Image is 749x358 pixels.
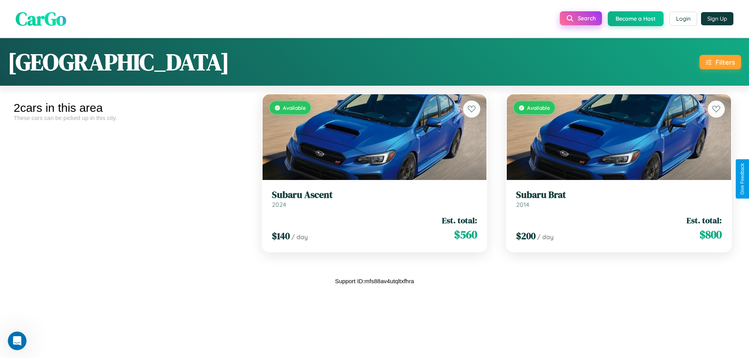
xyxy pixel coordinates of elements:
[8,332,27,350] iframe: Intercom live chat
[8,46,229,78] h1: [GEOGRAPHIC_DATA]
[516,189,722,208] a: Subaru Brat2014
[516,201,529,208] span: 2014
[699,227,722,242] span: $ 800
[669,12,697,26] button: Login
[272,189,477,208] a: Subaru Ascent2024
[442,215,477,226] span: Est. total:
[715,58,735,66] div: Filters
[537,233,554,241] span: / day
[516,229,536,242] span: $ 200
[272,201,286,208] span: 2024
[687,215,722,226] span: Est. total:
[740,163,745,195] div: Give Feedback
[527,104,550,111] span: Available
[272,189,477,201] h3: Subaru Ascent
[560,11,602,25] button: Search
[272,229,290,242] span: $ 140
[516,189,722,201] h3: Subaru Brat
[14,101,247,115] div: 2 cars in this area
[578,15,596,22] span: Search
[701,12,733,25] button: Sign Up
[291,233,308,241] span: / day
[335,276,414,286] p: Support ID: mfs88av4utqltxfhra
[14,115,247,121] div: These cars can be picked up in this city.
[454,227,477,242] span: $ 560
[283,104,306,111] span: Available
[608,11,664,26] button: Become a Host
[16,6,66,32] span: CarGo
[699,55,741,69] button: Filters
